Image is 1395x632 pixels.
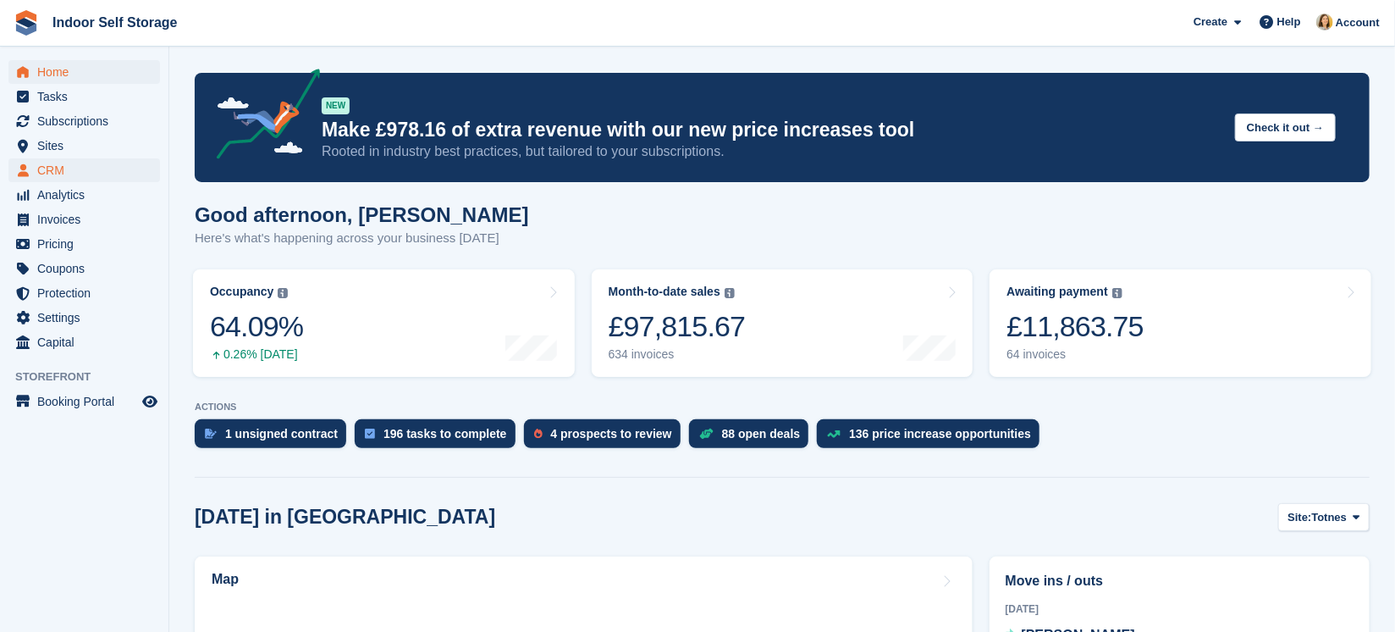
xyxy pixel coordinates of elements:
[37,134,139,158] span: Sites
[210,285,273,299] div: Occupancy
[1312,509,1348,526] span: Totnes
[210,309,303,344] div: 64.09%
[8,85,160,108] a: menu
[609,285,720,299] div: Month-to-date sales
[609,347,746,362] div: 634 invoices
[8,232,160,256] a: menu
[1006,347,1144,362] div: 64 invoices
[37,257,139,280] span: Coupons
[37,330,139,354] span: Capital
[592,269,973,377] a: Month-to-date sales £97,815.67 634 invoices
[37,60,139,84] span: Home
[195,203,529,226] h1: Good afternoon, [PERSON_NAME]
[278,288,288,298] img: icon-info-grey-7440780725fd019a000dd9b08b2336e03edf1995a4989e88bcd33f0948082b44.svg
[37,183,139,207] span: Analytics
[8,109,160,133] a: menu
[817,419,1048,457] a: 136 price increase opportunities
[1316,14,1333,30] img: Emma Higgins
[195,419,355,457] a: 1 unsigned contract
[8,281,160,305] a: menu
[990,269,1371,377] a: Awaiting payment £11,863.75 64 invoices
[524,419,689,457] a: 4 prospects to review
[1194,14,1227,30] span: Create
[725,288,735,298] img: icon-info-grey-7440780725fd019a000dd9b08b2336e03edf1995a4989e88bcd33f0948082b44.svg
[225,427,338,441] div: 1 unsigned contract
[140,391,160,412] a: Preview store
[322,97,350,114] div: NEW
[193,269,575,377] a: Occupancy 64.09% 0.26% [DATE]
[46,8,185,36] a: Indoor Self Storage
[1235,114,1336,141] button: Check it out →
[15,369,168,385] span: Storefront
[849,427,1031,441] div: 136 price increase opportunities
[37,85,139,108] span: Tasks
[8,183,160,207] a: menu
[195,506,495,529] h2: [DATE] in [GEOGRAPHIC_DATA]
[1006,285,1108,299] div: Awaiting payment
[37,390,139,413] span: Booking Portal
[383,427,507,441] div: 196 tasks to complete
[37,281,139,305] span: Protection
[534,429,543,439] img: prospect-51fa495bee0391a8d652442698ab0144808aea92771e9ea1ae160a38d050c398.svg
[355,419,524,457] a: 196 tasks to complete
[322,142,1221,161] p: Rooted in industry best practices, but tailored to your subscriptions.
[1277,14,1301,30] span: Help
[322,118,1221,142] p: Make £978.16 of extra revenue with our new price increases tool
[37,109,139,133] span: Subscriptions
[1006,571,1354,591] h2: Move ins / outs
[37,232,139,256] span: Pricing
[8,208,160,231] a: menu
[37,306,139,330] span: Settings
[195,402,1370,413] p: ACTIONS
[8,330,160,354] a: menu
[37,158,139,182] span: CRM
[37,208,139,231] span: Invoices
[8,158,160,182] a: menu
[365,429,375,439] img: task-75834270c22a3079a89374b754ae025e5fb1db73e45f91037f5363f120a921f8.svg
[551,427,672,441] div: 4 prospects to review
[1278,503,1370,531] button: Site: Totnes
[722,427,801,441] div: 88 open deals
[210,347,303,362] div: 0.26% [DATE]
[1287,509,1311,526] span: Site:
[8,134,160,158] a: menu
[8,390,160,413] a: menu
[8,60,160,84] a: menu
[827,430,841,438] img: price_increase_opportunities-93ffe204e8149a01c8c9dc8f82e8f89637d9d84a8eef4429ea346261dce0b2c0.svg
[1006,602,1354,617] div: [DATE]
[202,69,321,165] img: price-adjustments-announcement-icon-8257ccfd72463d97f412b2fc003d46551f7dbcb40ab6d574587a9cd5c0d94...
[1112,288,1122,298] img: icon-info-grey-7440780725fd019a000dd9b08b2336e03edf1995a4989e88bcd33f0948082b44.svg
[205,429,217,439] img: contract_signature_icon-13c848040528278c33f63329250d36e43548de30e8caae1d1a13099fd9432cc5.svg
[8,257,160,280] a: menu
[14,10,39,36] img: stora-icon-8386f47178a22dfd0bd8f6a31ec36ba5ce8667c1dd55bd0f319d3a0aa187defe.svg
[212,572,239,587] h2: Map
[195,229,529,248] p: Here's what's happening across your business [DATE]
[8,306,160,330] a: menu
[699,428,714,440] img: deal-1b604bf984904fb50ccaf53a9ad4b4a5d6e5aea283cecdc64d6e3604feb123c2.svg
[1336,14,1380,31] span: Account
[1006,309,1144,344] div: £11,863.75
[609,309,746,344] div: £97,815.67
[689,419,818,457] a: 88 open deals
